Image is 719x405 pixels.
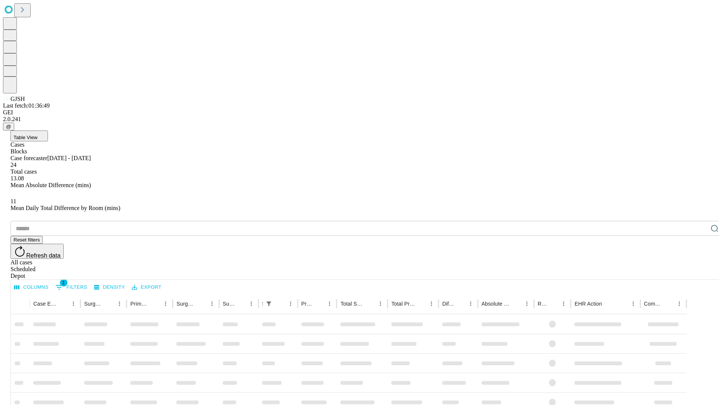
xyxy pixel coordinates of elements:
div: Resolved in EHR [538,301,547,307]
button: Sort [548,298,558,309]
div: EHR Action [574,301,602,307]
div: Difference [442,301,454,307]
span: Case forecaster [10,155,47,161]
div: Surgery Date [223,301,235,307]
div: Case Epic Id [33,301,57,307]
div: Comments [644,301,663,307]
button: Show filters [264,298,274,309]
div: Surgeon Name [84,301,103,307]
button: Reset filters [10,236,43,244]
button: Menu [160,298,171,309]
button: Export [130,282,163,293]
button: Show filters [54,281,89,293]
button: Sort [196,298,207,309]
div: Surgery Name [176,301,195,307]
button: Menu [465,298,476,309]
button: Sort [150,298,160,309]
div: Total Predicted Duration [391,301,415,307]
div: GEI [3,109,716,116]
button: Menu [68,298,79,309]
div: Predicted In Room Duration [301,301,313,307]
button: Sort [236,298,246,309]
button: Sort [511,298,522,309]
span: Last fetch: 01:36:49 [3,102,50,109]
span: 13.08 [10,175,24,181]
button: Menu [375,298,386,309]
button: Menu [628,298,638,309]
span: GJSH [10,96,25,102]
button: Menu [522,298,532,309]
button: @ [3,123,14,130]
button: Sort [275,298,285,309]
button: Menu [285,298,296,309]
button: Sort [58,298,68,309]
button: Menu [114,298,125,309]
span: [DATE] - [DATE] [47,155,91,161]
button: Sort [416,298,426,309]
div: 1 active filter [264,298,274,309]
div: Primary Service [130,301,149,307]
button: Menu [558,298,569,309]
span: 11 [10,198,16,204]
div: Absolute Difference [482,301,510,307]
button: Table View [10,130,48,141]
button: Menu [674,298,685,309]
button: Sort [104,298,114,309]
button: Menu [246,298,257,309]
span: Reset filters [13,237,40,243]
span: @ [6,124,11,129]
button: Menu [207,298,217,309]
button: Sort [314,298,324,309]
div: Scheduled In Room Duration [262,301,263,307]
span: Refresh data [26,252,61,259]
div: Total Scheduled Duration [340,301,364,307]
button: Menu [426,298,437,309]
button: Sort [664,298,674,309]
div: 2.0.241 [3,116,716,123]
button: Density [92,282,127,293]
span: Mean Absolute Difference (mins) [10,182,91,188]
button: Select columns [12,282,51,293]
button: Menu [324,298,335,309]
span: Table View [13,135,37,140]
button: Refresh data [10,244,64,259]
span: 24 [10,162,16,168]
span: 1 [60,279,67,286]
span: Mean Daily Total Difference by Room (mins) [10,205,120,211]
button: Sort [365,298,375,309]
span: Total cases [10,168,37,175]
button: Sort [455,298,465,309]
button: Sort [603,298,613,309]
